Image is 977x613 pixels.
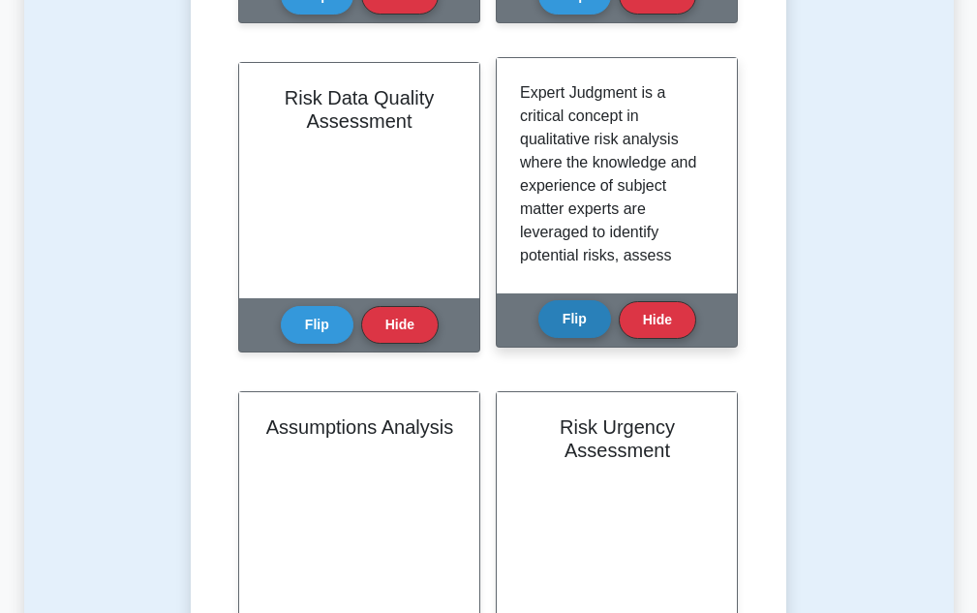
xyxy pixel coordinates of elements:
h2: Risk Data Quality Assessment [262,86,456,133]
h2: Risk Urgency Assessment [520,415,714,462]
button: Flip [281,306,353,344]
button: Hide [361,306,439,344]
h2: Assumptions Analysis [262,415,456,439]
button: Flip [538,300,611,338]
button: Hide [619,301,696,339]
